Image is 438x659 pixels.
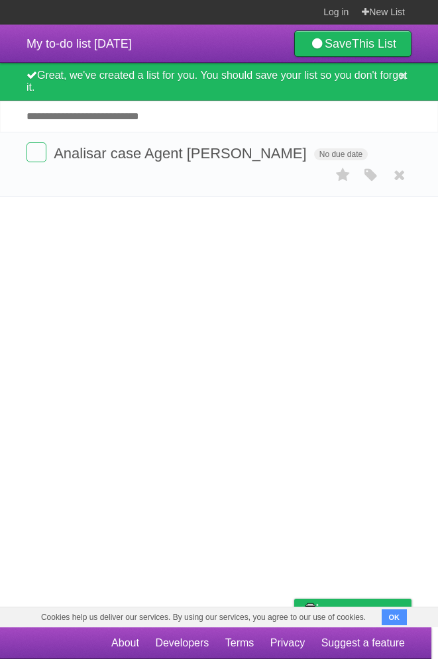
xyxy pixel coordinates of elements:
img: Buy me a coffee [301,599,319,622]
span: No due date [314,148,368,160]
a: Terms [225,631,254,656]
a: Developers [155,631,209,656]
span: Buy me a coffee [322,599,405,623]
a: Suggest a feature [321,631,405,656]
span: Analisar case Agent [PERSON_NAME] [54,145,310,162]
a: Buy me a coffee [294,599,411,623]
b: This List [352,37,396,50]
label: Star task [331,164,356,186]
a: SaveThis List [294,30,411,57]
a: About [111,631,139,656]
span: My to-do list [DATE] [27,37,132,50]
button: OK [382,609,408,625]
label: Done [27,142,46,162]
a: Privacy [270,631,305,656]
span: Cookies help us deliver our services. By using our services, you agree to our use of cookies. [28,607,379,627]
